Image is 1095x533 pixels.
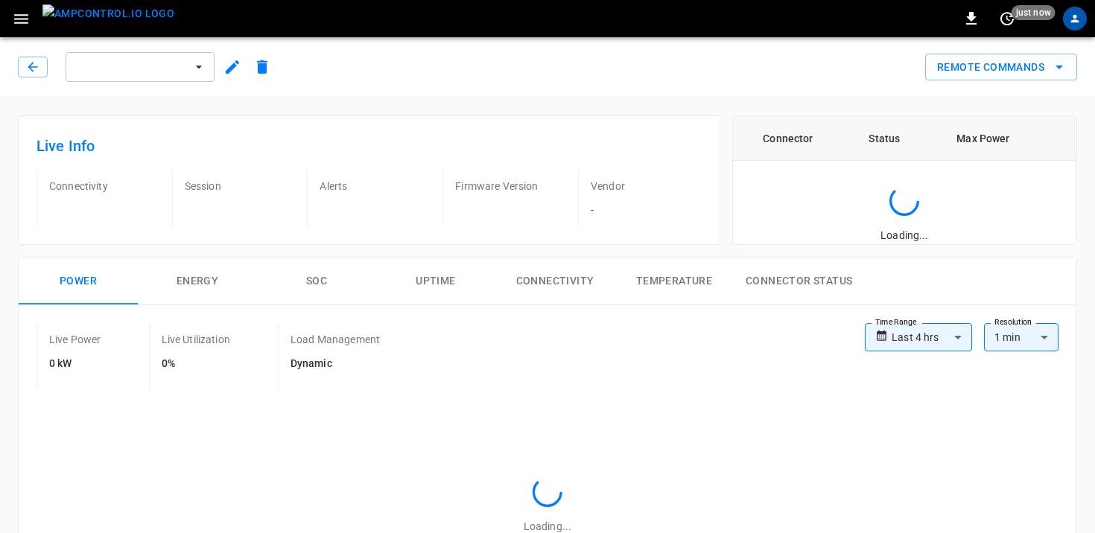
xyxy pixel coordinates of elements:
div: 1 min [984,323,1058,351]
button: Power [19,258,138,305]
button: Connectivity [495,258,615,305]
p: Live Utilization [162,332,230,347]
table: connector table [733,116,1076,161]
span: Loading... [524,520,571,532]
p: Vendor [591,179,702,194]
label: Time Range [875,316,917,328]
span: just now [1012,5,1056,20]
h6: Dynamic [291,356,380,372]
button: Remote Commands [925,54,1077,81]
label: Resolution [994,316,1032,328]
div: remote commands options [925,54,1077,81]
span: Loading... [880,229,928,241]
p: Alerts [320,179,431,194]
p: Session [185,179,296,194]
div: Last 4 hrs [892,323,972,351]
h6: 0% [162,356,230,372]
th: Connector [733,116,844,161]
h6: 0 kW [49,356,101,372]
button: set refresh interval [995,7,1019,31]
button: Energy [138,258,257,305]
p: Load Management [291,332,380,347]
img: ampcontrol.io logo [42,4,174,23]
th: Max Power [926,116,1041,161]
h6: Live Info [36,134,702,158]
th: Status [843,116,925,161]
p: Firmware Version [455,179,566,194]
button: Connector Status [734,258,864,305]
button: Temperature [615,258,734,305]
div: profile-icon [1063,7,1087,31]
p: - [591,202,702,217]
button: SOC [257,258,376,305]
button: Uptime [376,258,495,305]
p: Live Power [49,332,101,347]
p: Connectivity [49,179,160,194]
